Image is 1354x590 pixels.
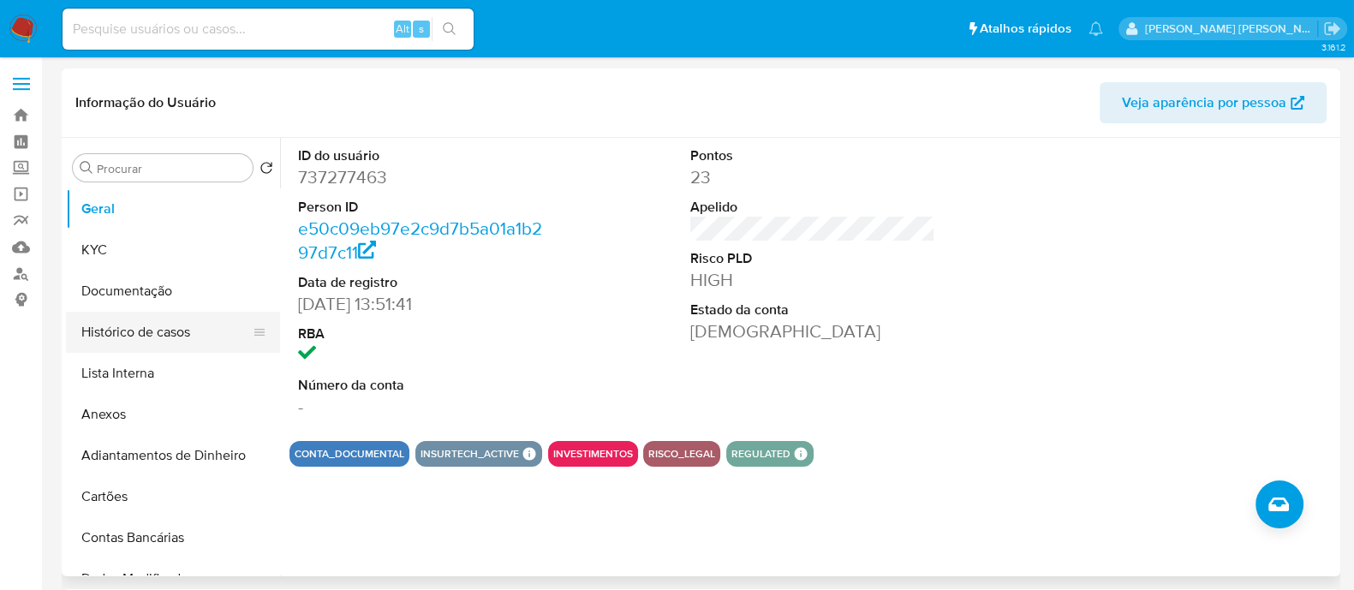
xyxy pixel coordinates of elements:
dt: Pontos [690,146,935,165]
button: KYC [66,229,280,271]
button: Geral [66,188,280,229]
dt: Número da conta [298,376,543,395]
dd: [DEMOGRAPHIC_DATA] [690,319,935,343]
dt: ID do usuário [298,146,543,165]
button: Adiantamentos de Dinheiro [66,435,280,476]
a: Notificações [1089,21,1103,36]
p: anna.almeida@mercadopago.com.br [1145,21,1318,37]
dt: Data de registro [298,273,543,292]
button: Lista Interna [66,353,280,394]
dd: - [298,395,543,419]
button: Anexos [66,394,280,435]
span: s [419,21,424,37]
a: Sair [1323,20,1341,38]
button: Contas Bancárias [66,517,280,558]
button: Histórico de casos [66,312,266,353]
button: Cartões [66,476,280,517]
h1: Informação do Usuário [75,94,216,111]
dt: Person ID [298,198,543,217]
span: Veja aparência por pessoa [1122,82,1286,123]
dt: RBA [298,325,543,343]
input: Procurar [97,161,246,176]
dt: Apelido [690,198,935,217]
button: Retornar ao pedido padrão [259,161,273,180]
dt: Risco PLD [690,249,935,268]
span: Atalhos rápidos [980,20,1071,38]
button: Procurar [80,161,93,175]
dd: [DATE] 13:51:41 [298,292,543,316]
dt: Estado da conta [690,301,935,319]
input: Pesquise usuários ou casos... [63,18,474,40]
button: search-icon [432,17,467,41]
span: Alt [396,21,409,37]
dd: 737277463 [298,165,543,189]
dd: 23 [690,165,935,189]
dd: HIGH [690,268,935,292]
button: Documentação [66,271,280,312]
a: e50c09eb97e2c9d7b5a01a1b297d7c11 [298,216,542,265]
button: Veja aparência por pessoa [1100,82,1327,123]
